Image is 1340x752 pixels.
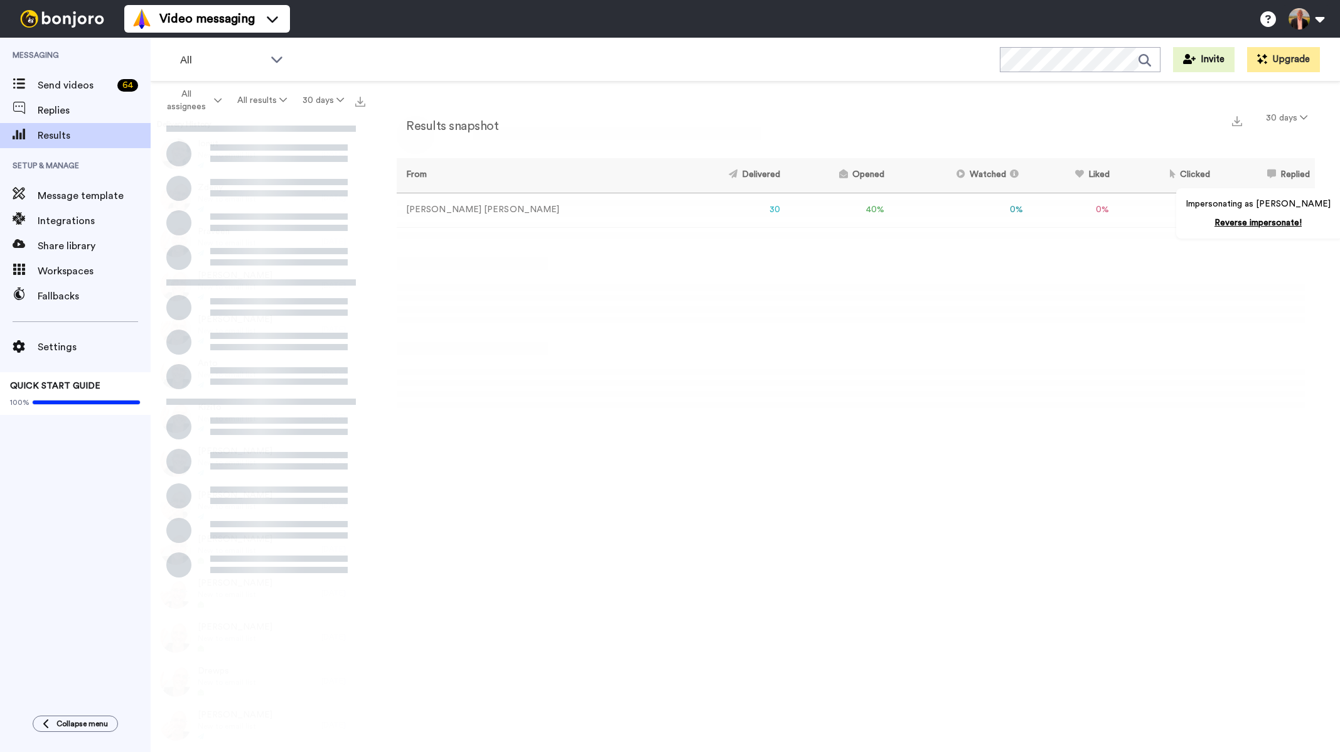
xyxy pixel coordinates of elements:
[1232,116,1242,126] img: export.svg
[33,716,118,732] button: Collapse menu
[321,500,365,510] div: [DATE]
[160,621,191,653] img: e3e7a124-5f38-430f-88f8-913b25b9284f-thumb.jpg
[151,703,372,747] a: [PERSON_NAME]New to email list[DATE]
[198,269,272,282] span: [PERSON_NAME]
[1028,193,1115,227] td: 0 %
[160,665,191,697] img: d217e531-3a87-4db0-95fa-a491544d250c-thumb.jpg
[160,490,191,521] img: 9443738f-8f7d-4df7-9dfa-12189444db5b-thumb.jpg
[198,721,272,731] span: New to email list
[672,158,786,193] th: Delivered
[198,401,256,414] span: Kizito
[198,313,272,326] span: [PERSON_NAME]
[785,193,889,227] td: 40 %
[1186,198,1331,210] p: Impersonating as [PERSON_NAME]
[198,633,272,643] span: New to email list
[10,382,100,390] span: QUICK START GUIDE
[198,238,256,248] span: New to email list
[151,352,372,395] a: AntoNew to email list[DATE]
[198,533,272,545] span: [PERSON_NAME]
[159,10,255,28] span: Video messaging
[151,615,372,659] a: [PERSON_NAME]New to email list[DATE]
[151,659,372,703] a: DrewpsNew to email list[DATE]
[15,10,109,28] img: bj-logo-header-white.svg
[151,571,372,615] a: [PERSON_NAME]New to email list[DATE]
[321,588,365,598] div: [DATE]
[151,308,372,352] a: [PERSON_NAME]New to email list[DATE]
[321,456,365,466] div: [DATE]
[151,220,372,264] a: PraveenNew to email list[DATE]
[321,193,365,203] div: [DATE]
[198,458,272,468] span: New to email list
[180,53,264,68] span: All
[1247,47,1320,72] button: Upgrade
[198,181,256,194] span: Zdeny
[198,709,272,721] span: [PERSON_NAME]
[38,264,151,279] span: Workspaces
[198,577,272,589] span: [PERSON_NAME]
[321,325,365,335] div: [DATE]
[161,88,212,113] span: All assignees
[355,97,365,107] img: export.svg
[294,89,351,112] button: 30 days
[160,270,191,301] img: 5ddd168a-19e5-49ec-9983-5b9813604f57-thumb.jpg
[321,149,365,159] div: [DATE]
[321,720,365,730] div: [DATE]
[160,709,191,741] img: 00d3adbe-cc0d-4d01-b67e-6d7d4b58a21a-thumb.jpg
[397,119,498,133] h2: Results snapshot
[351,91,369,110] button: Export all results that match these filters now.
[151,264,372,308] a: [PERSON_NAME]New to email list[DATE]
[397,158,672,193] th: From
[160,138,191,169] img: 871e2293-df56-45fe-a66b-389d572172f0-thumb.jpg
[1258,107,1315,129] button: 30 days
[56,719,108,729] span: Collapse menu
[198,489,272,502] span: [PERSON_NAME]
[151,132,372,176] a: IonutNew to email list[DATE]
[321,237,365,247] div: [DATE]
[160,314,191,345] img: 8d4ddcea-4219-475e-aa36-cb28cc4e5fa3-thumb.jpg
[672,193,786,227] td: 30
[198,326,272,336] span: New to email list
[160,577,191,609] img: c46809ad-9a35-4357-8d95-b51f3bcb1e4f-thumb.jpg
[160,226,191,257] img: 59444026-409b-4292-83f9-5ebf562cb315-thumb.jpg
[1115,158,1216,193] th: Clicked
[160,358,191,389] img: f19177a9-9ece-42ed-8da0-ca343754b09a-thumb.jpg
[321,632,365,642] div: [DATE]
[151,395,372,439] a: KizitoNew to email list[DATE]
[889,158,1028,193] th: Watched
[198,677,256,687] span: New to email list
[198,150,256,160] span: New to email list
[160,446,191,477] img: 86eb8211-2338-4305-8aa1-d154cfdbebdf-thumb.jpg
[198,665,256,677] span: Drewps
[1215,158,1315,193] th: Replied
[321,676,365,686] div: [DATE]
[198,502,272,512] span: New to email list
[198,357,256,370] span: Anto
[198,445,272,458] span: [PERSON_NAME]
[1028,158,1115,193] th: Liked
[132,9,152,29] img: vm-color.svg
[889,193,1028,227] td: 0 %
[198,545,272,556] span: New to email list
[38,289,151,304] span: Fallbacks
[151,527,372,571] a: [PERSON_NAME]New to email list[DATE]
[153,83,230,118] button: All assignees
[151,119,372,132] div: Delivery History
[198,137,256,150] span: Ionut
[38,340,151,355] span: Settings
[321,412,365,422] div: [DATE]
[151,439,372,483] a: [PERSON_NAME]New to email list[DATE]
[1173,47,1235,72] button: Invite
[160,534,191,565] img: 1389c9ce-dc99-405a-863e-d92e605f8725-thumb.jpg
[160,182,191,213] img: f515a603-a63d-41f8-b995-7d2ee7853024-thumb.jpg
[198,370,256,380] span: New to email list
[38,103,151,118] span: Replies
[151,483,372,527] a: [PERSON_NAME]New to email list[DATE]
[198,282,272,292] span: New to email list
[785,158,889,193] th: Opened
[198,589,272,599] span: New to email list
[117,79,138,92] div: 64
[1228,111,1246,129] button: Export a summary of each team member’s results that match this filter now.
[151,176,372,220] a: ZdenyNew to email list[DATE]
[397,193,672,227] td: [PERSON_NAME] [PERSON_NAME]
[230,89,295,112] button: All results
